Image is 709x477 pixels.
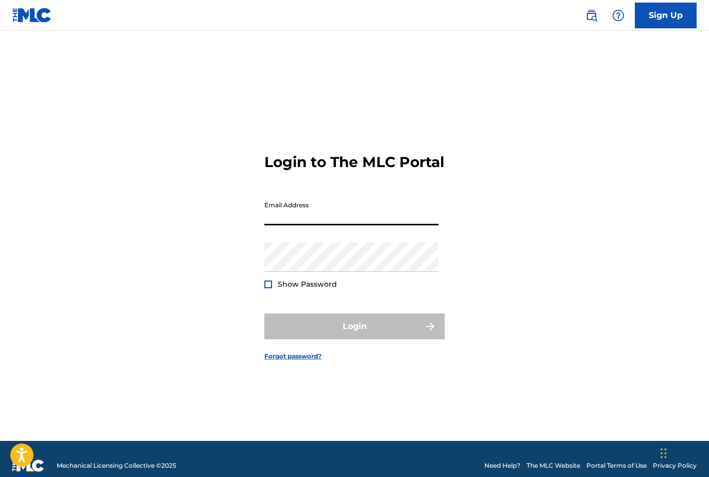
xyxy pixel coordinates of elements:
span: Mechanical Licensing Collective © 2025 [57,461,176,470]
img: logo [12,459,44,472]
img: help [612,9,624,22]
a: Public Search [581,5,602,26]
img: MLC Logo [12,8,52,23]
iframe: Chat Widget [657,427,709,477]
a: Forgot password? [264,352,322,361]
a: Need Help? [484,461,520,470]
div: Help [608,5,629,26]
a: Privacy Policy [653,461,697,470]
a: Portal Terms of Use [586,461,647,470]
h3: Login to The MLC Portal [264,153,444,171]
img: search [585,9,598,22]
a: Sign Up [635,3,697,28]
a: The MLC Website [527,461,580,470]
div: Drag [661,438,667,469]
span: Show Password [278,279,337,289]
